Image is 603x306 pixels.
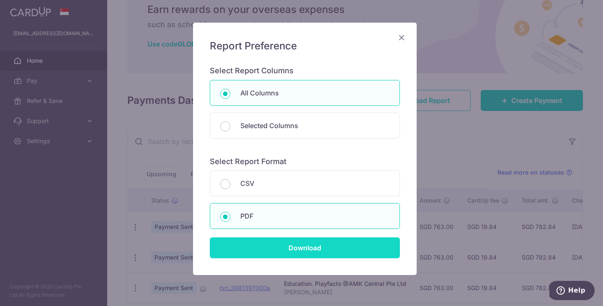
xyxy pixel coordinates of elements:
p: PDF [240,211,389,221]
h6: Select Report Format [210,157,400,167]
input: Download [210,237,400,258]
button: Close [397,33,407,43]
h6: Select Report Columns [210,66,400,76]
h5: Report Preference [210,39,400,53]
p: All Columns [240,88,389,98]
iframe: Opens a widget where you can find more information [549,281,595,302]
p: Selected Columns [240,121,389,131]
p: CSV [240,178,389,188]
